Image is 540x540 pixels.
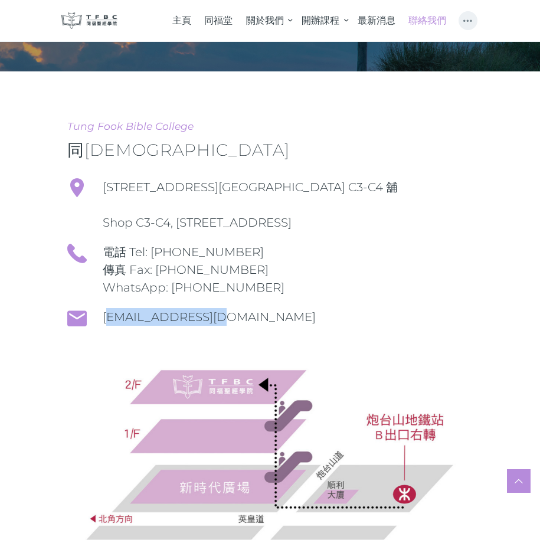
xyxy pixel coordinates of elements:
span: 主頁 [172,15,191,26]
a: 同福堂 [198,6,239,35]
a: 聯絡我們 [402,6,453,35]
a: Scroll to top [507,469,531,493]
a: 開辦課程 [295,6,351,35]
span: 聯絡我們 [408,15,446,26]
a: 最新消息 [351,6,401,35]
a: [EMAIL_ADDRESS][DOMAIN_NAME] [103,310,316,324]
a: 關於我們 [240,6,295,35]
span: 同福堂 [204,15,233,26]
span: 關於我們 [246,15,284,26]
span: WhatsApp: [PHONE_NUMBER] [103,279,473,296]
a: 主頁 [166,6,198,35]
img: 同福聖經學院 TFBC [61,12,117,29]
span: Shop C3-C4, [STREET_ADDRESS] [103,196,473,231]
a: 電話 Tel: [PHONE_NUMBER] [103,245,264,259]
span: 傳真 Fax: [PHONE_NUMBER] [103,261,473,279]
span: 開辦課程 [302,15,339,26]
span: 最新消息 [358,15,395,26]
span: Tung Fook Bible College [67,119,473,134]
span: [STREET_ADDRESS][GEOGRAPHIC_DATA] C3-C4 舖 [103,178,473,196]
span: 同[DEMOGRAPHIC_DATA] [67,140,290,160]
